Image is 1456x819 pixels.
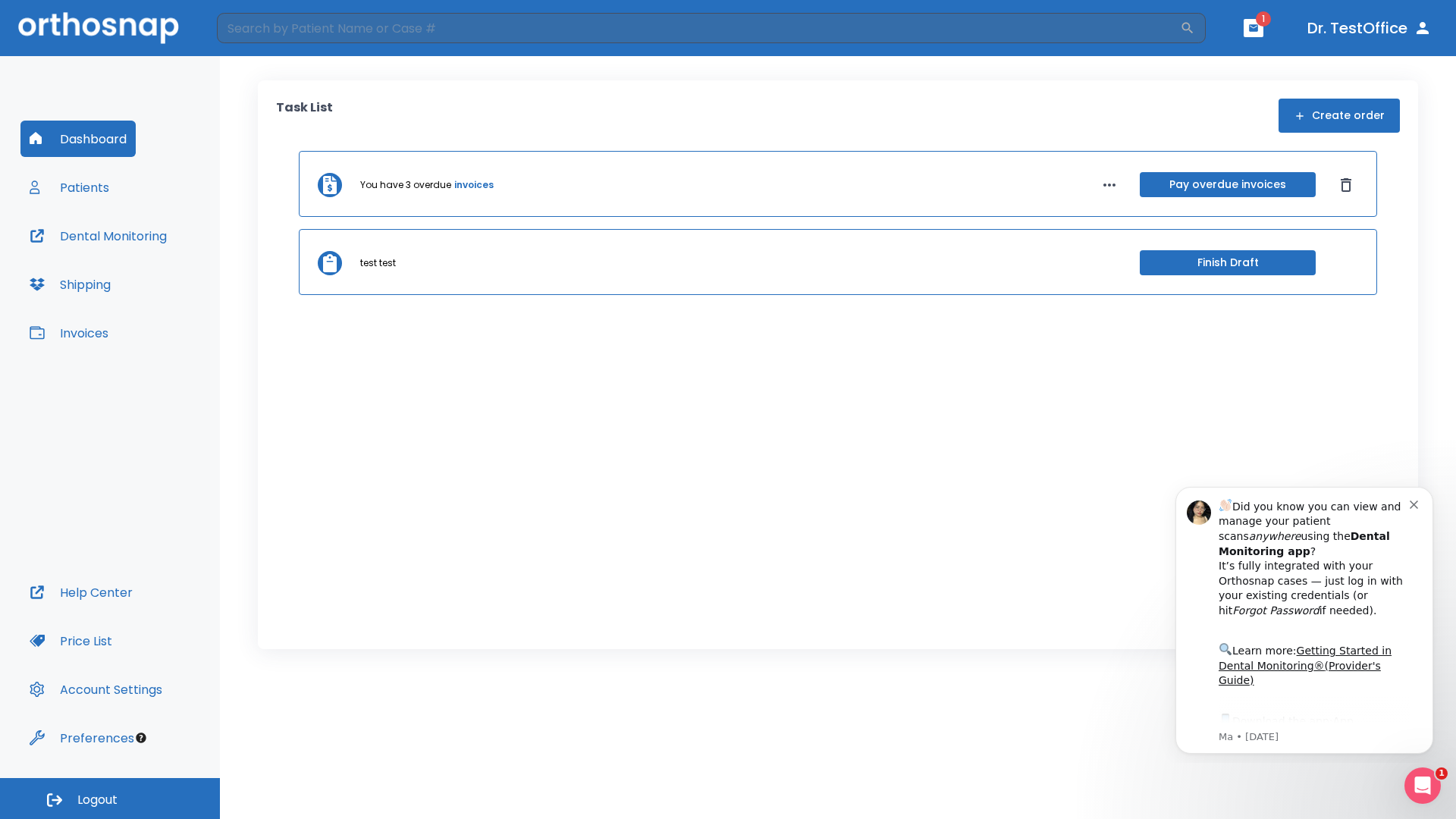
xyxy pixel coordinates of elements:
[1404,767,1441,804] iframe: Intercom live chat
[20,574,142,610] button: Help Center
[66,257,257,271] p: Message from Ma, sent 7w ago
[20,169,118,206] button: Patients
[66,242,201,269] a: App Store
[257,24,269,36] button: Dismiss notification
[20,623,121,659] button: Price List
[454,178,494,192] a: invoices
[1153,473,1456,763] iframe: Intercom notifications message
[360,178,451,192] p: You have 3 overdue
[77,792,118,808] span: Logout
[20,121,136,157] button: Dashboard
[20,720,143,756] button: Preferences
[217,13,1180,43] input: Search by Patient Name or Case #
[1279,99,1400,133] button: Create order
[1256,11,1271,27] span: 1
[1301,14,1438,42] button: Dr. TestOffice
[20,266,120,303] button: Shipping
[1140,172,1316,197] button: Pay overdue invoices
[20,315,118,351] button: Invoices
[20,218,176,254] button: Dental Monitoring
[20,671,171,708] button: Account Settings
[18,12,179,43] img: Orthosnap
[134,731,148,745] div: Tooltip anchor
[1140,250,1316,275] button: Finish Draft
[360,256,396,270] p: test test
[1334,173,1358,197] button: Dismiss
[1436,767,1448,780] span: 1
[276,99,333,133] p: Task List
[66,238,257,315] div: Download the app: | ​ Let us know if you need help getting started!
